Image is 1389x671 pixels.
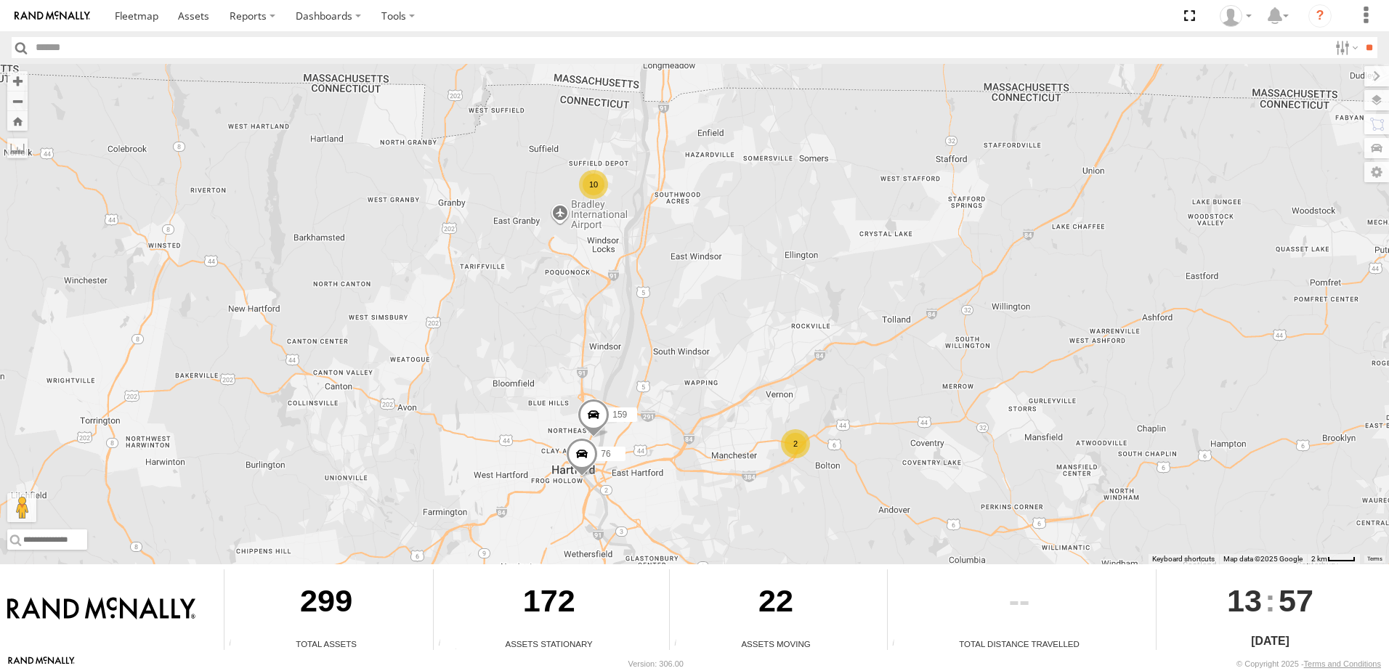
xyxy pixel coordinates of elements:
span: 13 [1227,569,1262,632]
img: rand-logo.svg [15,11,90,21]
div: © Copyright 2025 - [1236,659,1381,668]
div: 299 [224,569,428,638]
button: Keyboard shortcuts [1152,554,1215,564]
a: Visit our Website [8,656,75,671]
a: Terms and Conditions [1304,659,1381,668]
div: Total Distance Travelled [888,638,1151,650]
span: 76 [601,449,610,459]
div: Assets Moving [670,638,882,650]
div: Assets Stationary [434,638,664,650]
button: Map Scale: 2 km per 35 pixels [1307,554,1360,564]
img: Rand McNally [7,597,195,622]
button: Zoom in [7,71,28,91]
label: Map Settings [1364,162,1389,182]
div: : [1157,569,1384,632]
div: 22 [670,569,882,638]
i: ? [1308,4,1332,28]
span: 2 km [1311,555,1327,563]
button: Zoom out [7,91,28,111]
div: 10 [579,170,608,199]
div: 172 [434,569,664,638]
div: [DATE] [1157,633,1384,650]
span: Map data ©2025 Google [1223,555,1303,563]
div: Total number of Enabled Assets [224,639,246,650]
span: 159 [612,409,627,419]
label: Search Filter Options [1329,37,1361,58]
div: Total distance travelled by all assets within specified date range and applied filters [888,639,910,650]
div: Total number of assets current stationary. [434,639,455,650]
label: Measure [7,138,28,158]
div: Total Assets [224,638,428,650]
button: Zoom Home [7,111,28,131]
div: 2 [781,429,810,458]
div: Version: 306.00 [628,659,684,668]
div: Jay Meuse [1215,5,1257,27]
a: Terms (opens in new tab) [1367,556,1382,561]
span: 57 [1279,569,1313,632]
div: Total number of assets current in transit. [670,639,692,650]
button: Drag Pegman onto the map to open Street View [7,493,36,522]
